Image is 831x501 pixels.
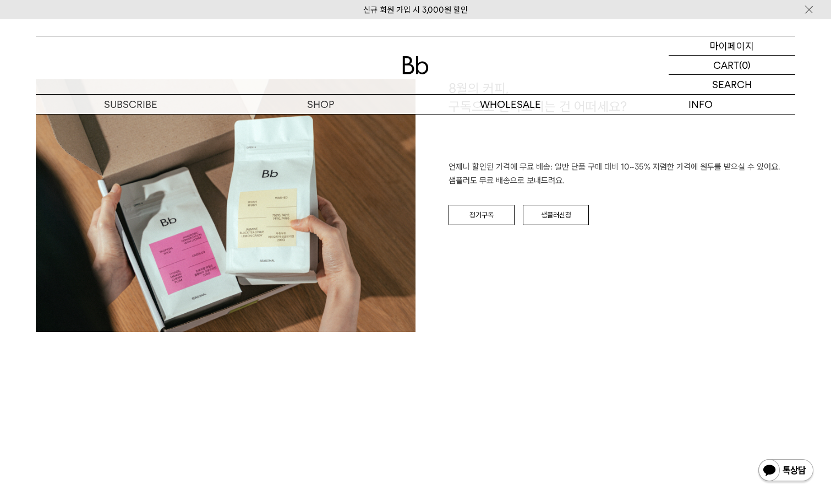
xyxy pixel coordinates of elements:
p: 마이페이지 [710,36,754,55]
p: 언제나 할인된 가격에 무료 배송: 일반 단품 구매 대비 10~35% 저렴한 가격에 원두를 받으실 수 있어요. 샘플러도 무료 배송으로 보내드려요. [449,160,795,188]
h1: 8월의 커피, 구독으로 만나보시는 건 어떠세요? [449,79,795,160]
a: 신규 회원 가입 시 3,000원 할인 [363,5,468,15]
p: CART [713,56,739,74]
a: SHOP [226,95,415,114]
p: WHOLESALE [415,95,605,114]
a: 마이페이지 [669,36,795,56]
img: 카카오톡 채널 1:1 채팅 버튼 [757,458,814,484]
a: 샘플러신청 [523,205,589,226]
p: SEARCH [712,75,752,94]
p: (0) [739,56,751,74]
a: CART (0) [669,56,795,75]
p: INFO [605,95,795,114]
a: SUBSCRIBE [36,95,226,114]
a: 정기구독 [449,205,515,226]
img: c5c329453f1186b4866a93014d588b8e_112149.jpg [36,79,415,332]
img: 로고 [402,56,429,74]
